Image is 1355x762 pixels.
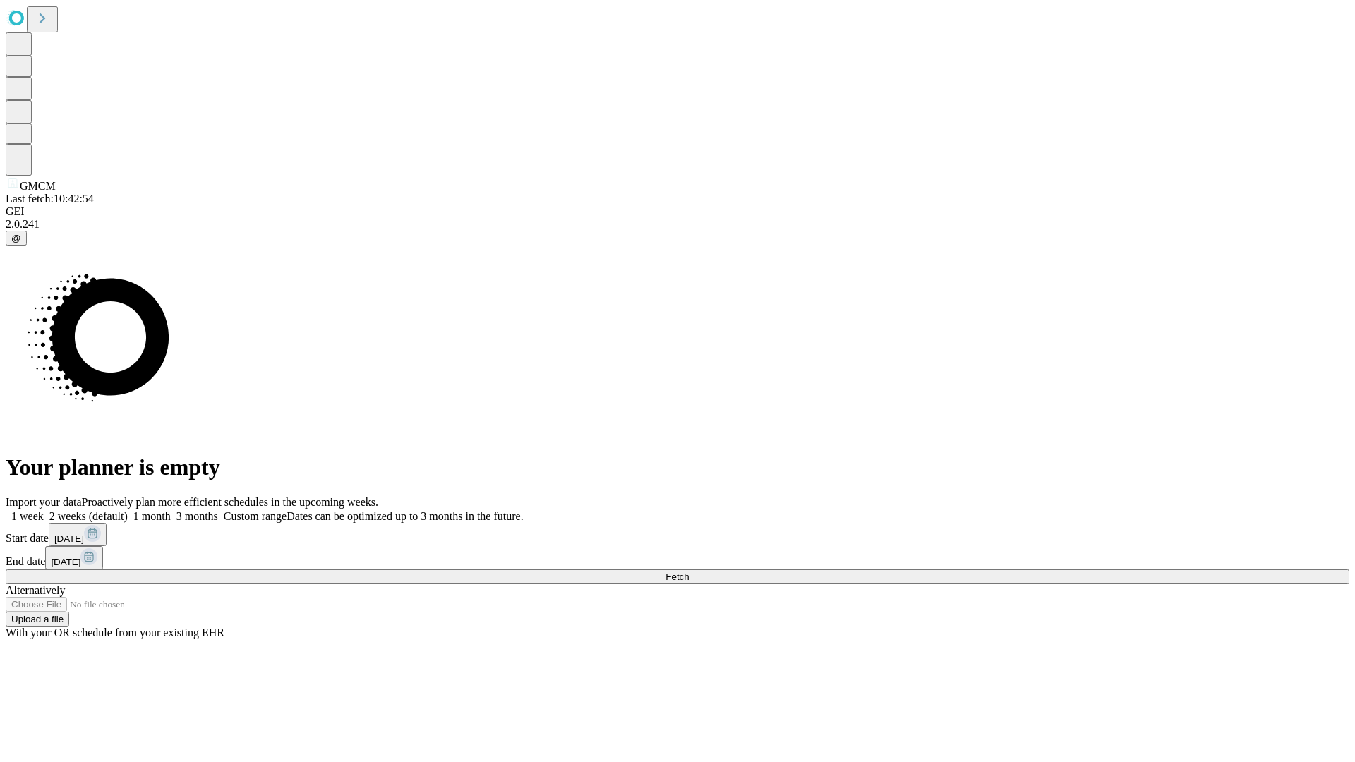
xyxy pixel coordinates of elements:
[49,523,107,546] button: [DATE]
[6,231,27,246] button: @
[51,557,80,567] span: [DATE]
[6,218,1349,231] div: 2.0.241
[54,533,84,544] span: [DATE]
[6,627,224,639] span: With your OR schedule from your existing EHR
[6,584,65,596] span: Alternatively
[176,510,218,522] span: 3 months
[11,510,44,522] span: 1 week
[6,205,1349,218] div: GEI
[6,523,1349,546] div: Start date
[666,571,689,582] span: Fetch
[20,180,56,192] span: GMCM
[287,510,523,522] span: Dates can be optimized up to 3 months in the future.
[6,496,82,508] span: Import your data
[11,233,21,243] span: @
[6,612,69,627] button: Upload a file
[49,510,128,522] span: 2 weeks (default)
[6,193,94,205] span: Last fetch: 10:42:54
[45,546,103,569] button: [DATE]
[133,510,171,522] span: 1 month
[82,496,378,508] span: Proactively plan more efficient schedules in the upcoming weeks.
[6,454,1349,480] h1: Your planner is empty
[6,569,1349,584] button: Fetch
[6,546,1349,569] div: End date
[224,510,287,522] span: Custom range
